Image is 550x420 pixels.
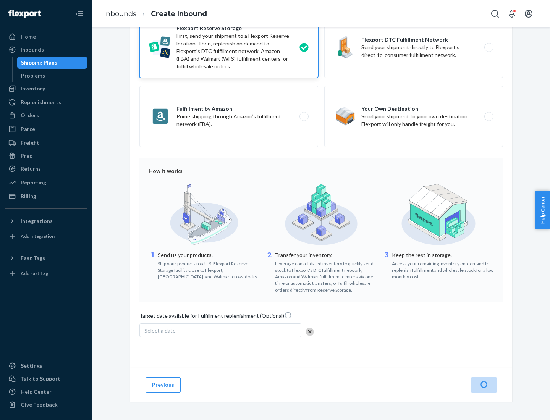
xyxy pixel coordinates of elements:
[21,72,45,79] div: Problems
[158,259,260,280] div: Ship your products to a U.S. Flexport Reserve Storage facility close to Flexport, [GEOGRAPHIC_DAT...
[5,163,87,175] a: Returns
[17,69,87,82] a: Problems
[21,217,53,225] div: Integrations
[21,388,52,396] div: Help Center
[21,33,36,40] div: Home
[21,270,48,276] div: Add Fast Tag
[383,250,390,280] div: 3
[21,192,36,200] div: Billing
[158,251,260,259] p: Send us your products.
[5,190,87,202] a: Billing
[5,399,87,411] button: Give Feedback
[5,230,87,242] a: Add Integration
[5,82,87,95] a: Inventory
[5,373,87,385] a: Talk to Support
[21,46,44,53] div: Inbounds
[21,362,42,370] div: Settings
[275,251,377,259] p: Transfer your inventory.
[21,85,45,92] div: Inventory
[5,215,87,227] button: Integrations
[21,152,32,160] div: Prep
[21,401,58,409] div: Give Feedback
[5,96,87,108] a: Replenishments
[17,57,87,69] a: Shipping Plans
[5,267,87,279] a: Add Fast Tag
[21,165,41,173] div: Returns
[487,6,503,21] button: Open Search Box
[98,3,213,25] ol: breadcrumbs
[5,360,87,372] a: Settings
[72,6,87,21] button: Close Navigation
[21,179,46,186] div: Reporting
[5,44,87,56] a: Inbounds
[149,250,156,280] div: 1
[5,109,87,121] a: Orders
[8,10,41,18] img: Flexport logo
[21,375,60,383] div: Talk to Support
[5,123,87,135] a: Parcel
[21,59,57,66] div: Shipping Plans
[104,10,136,18] a: Inbounds
[21,111,39,119] div: Orders
[5,252,87,264] button: Fast Tags
[5,386,87,398] a: Help Center
[521,6,536,21] button: Open account menu
[149,167,494,175] div: How it works
[151,10,207,18] a: Create Inbound
[392,251,494,259] p: Keep the rest in storage.
[21,125,37,133] div: Parcel
[535,191,550,229] button: Help Center
[21,139,39,147] div: Freight
[275,259,377,293] div: Leverage consolidated inventory to quickly send stock to Flexport's DTC fulfillment network, Amaz...
[5,176,87,189] a: Reporting
[5,137,87,149] a: Freight
[5,150,87,162] a: Prep
[21,254,45,262] div: Fast Tags
[5,31,87,43] a: Home
[139,312,292,323] span: Target date available for Fulfillment replenishment (Optional)
[21,99,61,106] div: Replenishments
[146,377,181,393] button: Previous
[21,233,55,239] div: Add Integration
[266,250,273,293] div: 2
[471,377,497,393] button: Next
[392,259,494,280] div: Access your remaining inventory on-demand to replenish fulfillment and wholesale stock for a low ...
[144,327,176,334] span: Select a date
[504,6,519,21] button: Open notifications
